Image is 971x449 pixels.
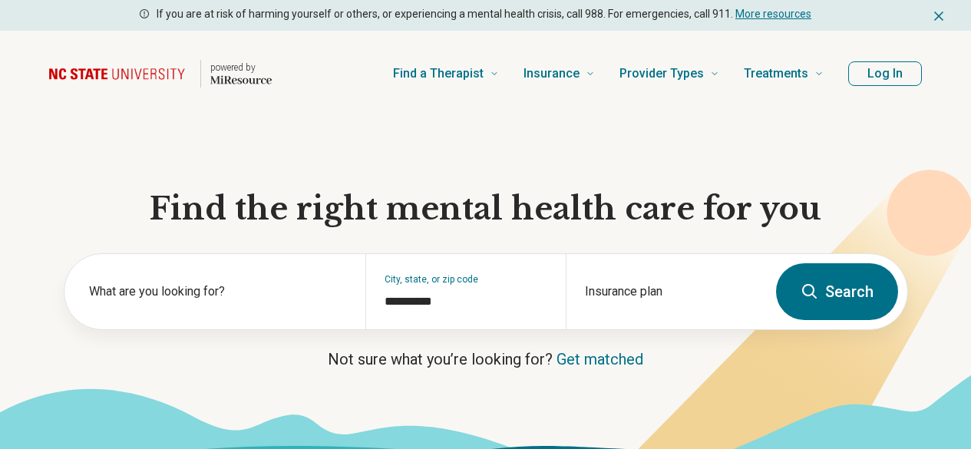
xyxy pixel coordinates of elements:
[157,6,811,22] p: If you are at risk of harming yourself or others, or experiencing a mental health crisis, call 98...
[49,49,272,98] a: Home page
[931,6,946,25] button: Dismiss
[619,63,704,84] span: Provider Types
[393,63,484,84] span: Find a Therapist
[89,282,347,301] label: What are you looking for?
[776,263,898,320] button: Search
[619,43,719,104] a: Provider Types
[523,63,580,84] span: Insurance
[848,61,922,86] button: Log In
[523,43,595,104] a: Insurance
[64,348,908,370] p: Not sure what you’re looking for?
[744,63,808,84] span: Treatments
[64,189,908,229] h1: Find the right mental health care for you
[735,8,811,20] a: More resources
[744,43,824,104] a: Treatments
[210,61,272,74] p: powered by
[557,350,643,368] a: Get matched
[393,43,499,104] a: Find a Therapist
